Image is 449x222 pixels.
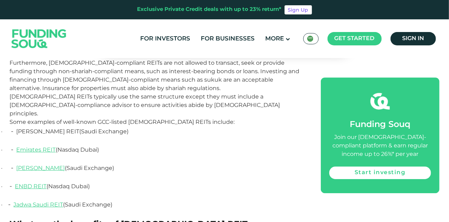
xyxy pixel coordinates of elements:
[329,133,431,159] div: Join our [DEMOGRAPHIC_DATA]-compliant platform & earn regular income up to 26%* per year
[17,128,80,135] a: [PERSON_NAME] REIT
[10,93,280,117] span: [DEMOGRAPHIC_DATA] REITs typically use the same structure except they must include a [DEMOGRAPHIC...
[5,21,74,57] img: Logo
[266,36,284,42] span: More
[391,32,436,45] a: Sign in
[350,121,410,129] span: Funding Souq
[11,145,14,153] span: -
[17,165,65,171] a: [PERSON_NAME]
[137,6,282,14] div: Exclusive Private Credit deals with up to 23% return*
[56,146,99,153] span: (Nasdaq Dubai)
[10,119,235,125] span: Some examples of well-known GCC-listed [DEMOGRAPHIC_DATA] REITs include:
[14,201,63,208] a: Jadwa Saudi REIT
[15,183,47,190] a: ENBD REIT
[402,36,424,41] span: Sign in
[80,128,129,135] span: (Saudi Exchange)
[1,128,17,135] span: ·
[63,201,113,208] span: (Saudi Exchange)
[1,183,15,190] span: ·
[65,165,114,171] span: (Saudi Exchange)
[1,146,17,153] span: ·
[11,127,14,135] span: -
[1,165,17,171] span: ·
[285,5,312,14] a: Sign Up
[1,201,14,208] span: ·
[47,183,90,190] span: (Nasdaq Dubai)
[8,200,11,208] span: -
[139,33,192,45] a: For Investors
[10,59,300,91] span: Furthermore, [DEMOGRAPHIC_DATA]-compliant REITs are not allowed to transact, seek or provide fund...
[199,33,257,45] a: For Businesses
[370,91,390,111] img: fsicon
[11,164,14,172] span: -
[17,146,56,153] a: Emirates REIT
[329,166,431,179] a: Start investing
[10,182,12,190] span: -
[307,36,313,42] img: SA Flag
[335,36,375,41] span: Get started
